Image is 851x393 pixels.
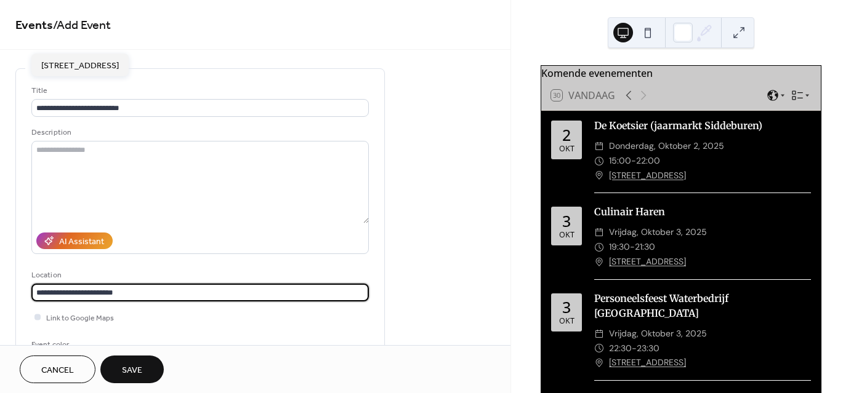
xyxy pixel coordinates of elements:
[15,14,53,38] a: Events
[631,154,636,169] span: -
[594,139,604,154] div: ​
[594,118,811,133] div: De Koetsier (jaarmarkt Siddeburen)
[53,14,111,38] span: / Add Event
[609,240,630,255] span: 19:30
[594,327,604,341] div: ​
[609,154,631,169] span: 15:00
[20,355,95,383] button: Cancel
[541,66,821,81] div: Komende evenementen
[594,240,604,255] div: ​
[31,338,124,351] div: Event color
[635,240,655,255] span: 21:30
[36,232,113,249] button: AI Assistant
[609,355,686,370] a: [STREET_ADDRESS]
[609,169,686,183] a: [STREET_ADDRESS]
[559,145,575,153] div: okt
[41,59,119,72] span: [STREET_ADDRESS]
[122,364,142,377] span: Save
[594,225,604,240] div: ​
[562,300,571,315] div: 3
[609,139,724,154] span: donderdag, oktober 2, 2025
[31,84,366,97] div: Title
[100,355,164,383] button: Save
[594,255,604,269] div: ​
[31,63,86,76] span: Event details
[59,236,104,248] div: AI Assistant
[562,213,571,229] div: 3
[609,341,632,356] span: 22:30
[31,269,366,282] div: Location
[609,255,686,269] a: [STREET_ADDRESS]
[559,231,575,239] div: okt
[594,154,604,169] div: ​
[609,327,707,341] span: vrijdag, oktober 3, 2025
[632,341,637,356] span: -
[594,341,604,356] div: ​
[46,312,114,325] span: Link to Google Maps
[609,225,707,240] span: vrijdag, oktober 3, 2025
[594,204,811,219] div: Culinair Haren
[594,355,604,370] div: ​
[562,127,571,143] div: 2
[31,126,366,139] div: Description
[559,317,575,325] div: okt
[41,364,74,377] span: Cancel
[636,154,660,169] span: 22:00
[594,169,604,183] div: ​
[594,291,811,320] div: Personeelsfeest Waterbedrijf [GEOGRAPHIC_DATA]
[637,341,659,356] span: 23:30
[630,240,635,255] span: -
